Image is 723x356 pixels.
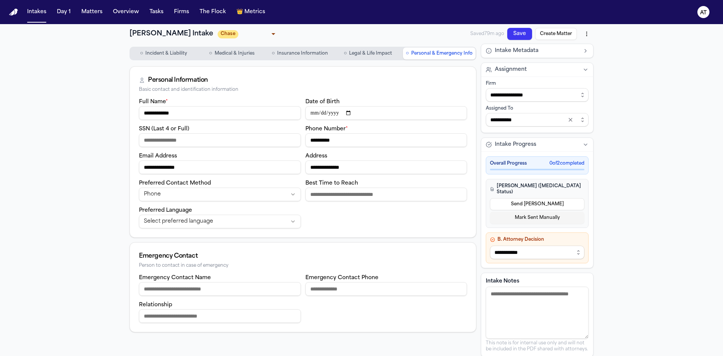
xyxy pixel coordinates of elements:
label: Preferred Contact Method [139,180,211,186]
button: Send [PERSON_NAME] [490,198,584,210]
input: Full name [139,106,301,120]
button: Day 1 [54,5,74,19]
input: Best time to reach [305,188,467,201]
label: SSN (Last 4 or Full) [139,126,189,132]
span: crown [236,8,243,16]
input: Select firm [486,88,589,102]
label: Best Time to Reach [305,180,358,186]
input: Address [305,160,467,174]
span: Legal & Life Impact [349,50,392,57]
label: Phone Number [305,126,348,132]
label: Email Address [139,153,177,159]
label: Emergency Contact Phone [305,275,378,281]
div: Person to contact in case of emergency [139,263,467,269]
label: Full Name [139,99,168,105]
div: Update intake status [218,29,278,39]
input: Emergency contact relationship [139,309,301,323]
input: Email address [139,160,301,174]
button: Assignment [481,63,593,76]
button: Matters [78,5,105,19]
span: Incident & Liability [145,50,187,57]
button: Create Matter [535,28,577,40]
span: Intake Progress [495,141,536,148]
text: AT [700,10,707,15]
button: crownMetrics [233,5,268,19]
button: Tasks [146,5,166,19]
span: ○ [209,50,212,57]
input: Phone number [305,133,467,147]
button: Clear selection [564,113,577,127]
span: ○ [140,50,143,57]
button: Overview [110,5,142,19]
span: ○ [406,50,409,57]
span: Intake Metadata [495,47,538,55]
button: Go to Legal & Life Impact [335,47,401,60]
button: Go to Personal & Emergency Info [403,47,476,60]
input: Emergency contact name [139,282,301,296]
span: Chase [218,30,238,38]
label: Date of Birth [305,99,340,105]
button: Go to Incident & Liability [130,47,197,60]
h4: B. Attorney Decision [490,237,584,243]
p: This note is for internal use only and will not be included in the PDF shared with attorneys. [486,340,589,352]
div: Personal Information [148,76,208,85]
input: SSN [139,133,301,147]
span: ○ [344,50,347,57]
button: Mark Sent Manually [490,212,584,224]
span: 0 of 2 completed [549,160,584,167]
span: Assignment [495,66,527,73]
label: Address [305,153,327,159]
button: Intake Metadata [481,44,593,58]
label: Preferred Language [139,208,192,213]
button: Go to Medical & Injuries [198,47,265,60]
button: Intake Progress [481,138,593,151]
h4: [PERSON_NAME] ([MEDICAL_DATA] Status) [490,183,584,195]
input: Date of birth [305,106,467,120]
span: Saved 79m ago [470,31,504,37]
div: Firm [486,81,589,87]
button: Go to Insurance Information [267,47,333,60]
span: ○ [272,50,275,57]
div: Assigned To [486,105,589,112]
textarea: Intake notes [486,287,589,339]
input: Assign to staff member [486,113,589,127]
span: Metrics [244,8,265,16]
span: Overall Progress [490,160,527,167]
button: Save [507,28,532,40]
h1: [PERSON_NAME] Intake [130,29,213,39]
button: Firms [171,5,192,19]
a: Home [9,9,18,16]
span: Medical & Injuries [215,50,255,57]
input: Emergency contact phone [305,282,467,296]
span: Insurance Information [277,50,328,57]
label: Emergency Contact Name [139,275,211,281]
label: Intake Notes [486,278,589,285]
div: Emergency Contact [139,252,467,261]
div: Basic contact and identification information [139,87,467,93]
span: Personal & Emergency Info [411,50,473,57]
label: Relationship [139,302,172,308]
button: Intakes [24,5,49,19]
img: Finch Logo [9,9,18,16]
button: More actions [580,27,593,41]
button: The Flock [197,5,229,19]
